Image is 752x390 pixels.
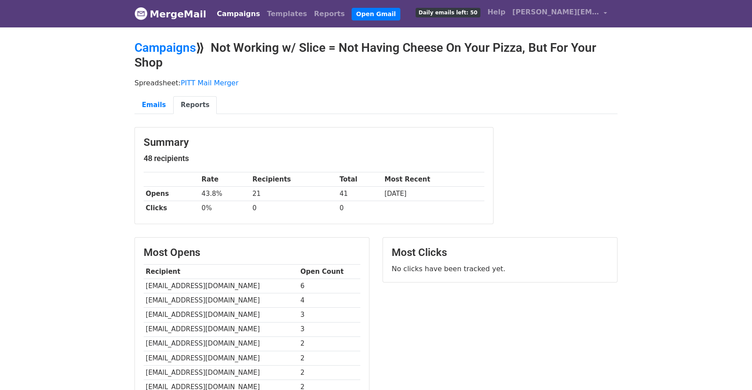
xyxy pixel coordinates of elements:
th: Most Recent [383,172,484,187]
td: 2 [298,336,360,351]
td: 41 [337,187,382,201]
h5: 48 recipients [144,154,484,163]
span: [PERSON_NAME][EMAIL_ADDRESS][PERSON_NAME][DOMAIN_NAME] [512,7,599,17]
td: [EMAIL_ADDRESS][DOMAIN_NAME] [144,351,298,365]
td: [EMAIL_ADDRESS][DOMAIN_NAME] [144,365,298,380]
img: MergeMail logo [134,7,148,20]
td: 0 [250,201,337,215]
th: Rate [199,172,250,187]
td: [EMAIL_ADDRESS][DOMAIN_NAME] [144,322,298,336]
a: Reports [311,5,349,23]
td: 21 [250,187,337,201]
a: Daily emails left: 50 [412,3,484,21]
td: [EMAIL_ADDRESS][DOMAIN_NAME] [144,308,298,322]
a: Campaigns [134,40,196,55]
th: Recipient [144,265,298,279]
td: [DATE] [383,187,484,201]
td: [EMAIL_ADDRESS][DOMAIN_NAME] [144,336,298,351]
td: 0% [199,201,250,215]
p: Spreadsheet: [134,78,618,87]
td: 3 [298,308,360,322]
a: MergeMail [134,5,206,23]
td: [EMAIL_ADDRESS][DOMAIN_NAME] [144,293,298,308]
span: Daily emails left: 50 [416,8,480,17]
h2: ⟫ Not Working w/ Slice = Not Having Cheese On Your Pizza, But For Your Shop [134,40,618,70]
a: PITT Mail Merger [181,79,238,87]
td: 3 [298,322,360,336]
th: Open Count [298,265,360,279]
th: Clicks [144,201,199,215]
th: Recipients [250,172,337,187]
td: 0 [337,201,382,215]
a: Templates [263,5,310,23]
td: 2 [298,351,360,365]
a: Help [484,3,509,21]
a: [PERSON_NAME][EMAIL_ADDRESS][PERSON_NAME][DOMAIN_NAME] [509,3,611,24]
th: Total [337,172,382,187]
h3: Most Clicks [392,246,608,259]
h3: Summary [144,136,484,149]
a: Emails [134,96,173,114]
td: 4 [298,293,360,308]
td: 6 [298,279,360,293]
p: No clicks have been tracked yet. [392,264,608,273]
td: 2 [298,365,360,380]
a: Campaigns [213,5,263,23]
a: Reports [173,96,217,114]
th: Opens [144,187,199,201]
td: 43.8% [199,187,250,201]
h3: Most Opens [144,246,360,259]
a: Open Gmail [352,8,400,20]
td: [EMAIL_ADDRESS][DOMAIN_NAME] [144,279,298,293]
